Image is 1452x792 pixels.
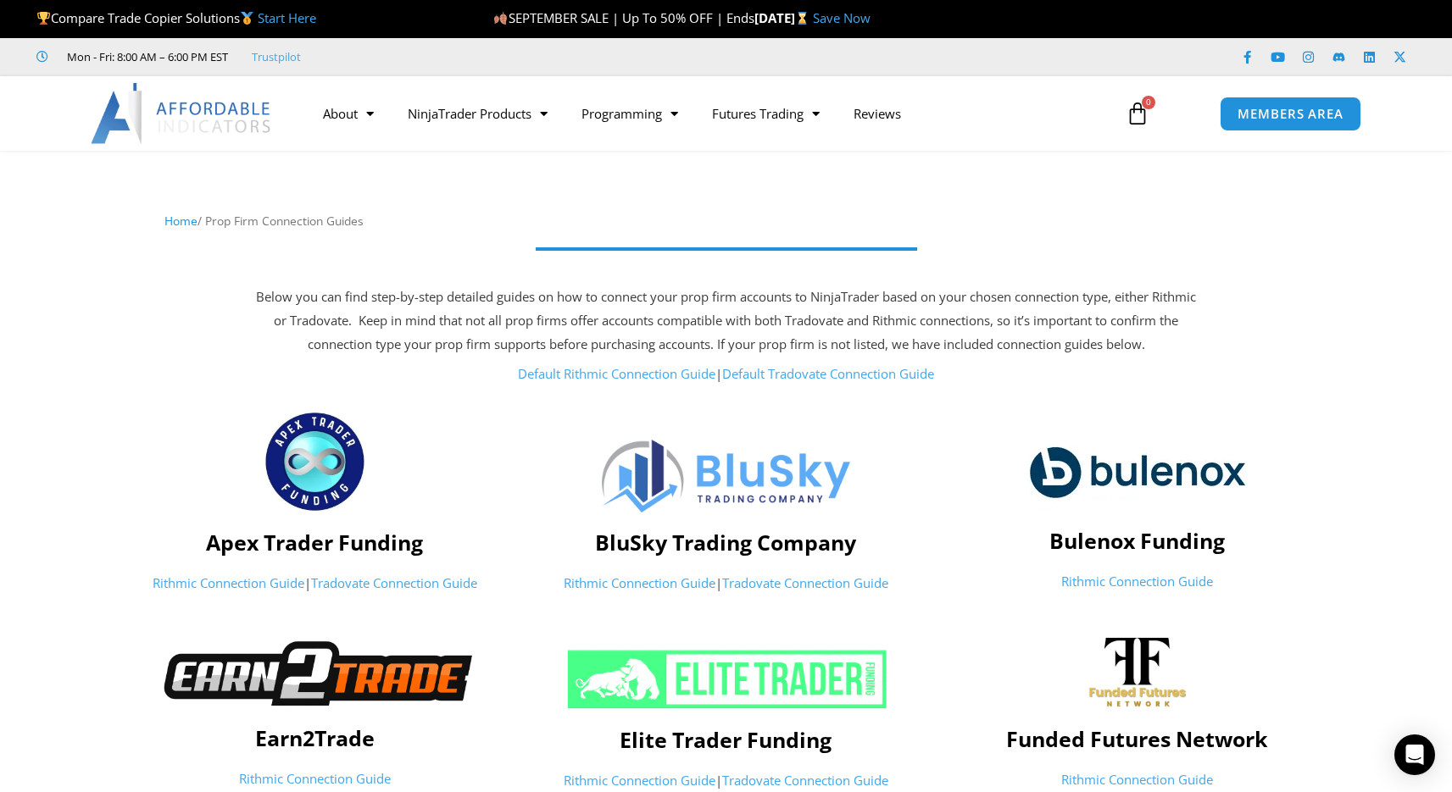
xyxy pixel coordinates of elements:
[311,574,477,591] a: Tradovate Connection Guide
[252,285,1201,357] p: Below you can find step-by-step detailed guides on how to connect your prop firm accounts to Ninj...
[63,47,228,67] span: Mon - Fri: 8:00 AM – 6:00 PM EST
[754,9,813,26] strong: [DATE]
[36,9,316,26] span: Compare Trade Copier Solutions
[241,12,253,25] img: 🥇
[264,410,366,513] img: apex_Logo1 | Affordable Indicators – NinjaTrader
[565,649,888,710] img: ETF 2024 NeonGrn 1 | Affordable Indicators – NinjaTrader
[1394,734,1435,775] div: Open Intercom Messenger
[722,365,934,382] a: Default Tradovate Connection Guide
[1088,636,1187,709] img: channels4_profile | Affordable Indicators – NinjaTrader
[695,94,837,133] a: Futures Trading
[252,363,1201,386] p: |
[940,528,1334,553] h4: Bulenox Funding
[164,210,1288,232] nav: Breadcrumb
[1220,97,1361,131] a: MEMBERS AREA
[722,574,888,591] a: Tradovate Connection Guide
[239,770,391,787] a: Rithmic Connection Guide
[518,365,715,382] a: Default Rithmic Connection Guide
[1238,108,1344,120] span: MEMBERS AREA
[1100,89,1175,138] a: 0
[722,772,888,789] a: Tradovate Connection Guide
[837,94,918,133] a: Reviews
[494,12,507,25] img: 🍂
[796,12,809,25] img: ⌛
[258,9,316,26] a: Start Here
[164,213,197,229] a: Home
[306,94,1106,133] nav: Menu
[602,440,850,512] img: Logo | Affordable Indicators – NinjaTrader
[564,772,715,789] a: Rithmic Connection Guide
[1061,771,1213,788] a: Rithmic Connection Guide
[391,94,565,133] a: NinjaTrader Products
[306,94,391,133] a: About
[1142,96,1155,109] span: 0
[1029,433,1246,511] img: logo-2 | Affordable Indicators – NinjaTrader
[91,83,273,144] img: LogoAI | Affordable Indicators – NinjaTrader
[252,47,301,67] a: Trustpilot
[529,727,923,752] h4: Elite Trader Funding
[118,572,512,595] p: |
[940,726,1334,751] h4: Funded Futures Network
[143,638,487,708] img: Earn2TradeNB | Affordable Indicators – NinjaTrader
[564,574,715,591] a: Rithmic Connection Guide
[493,9,754,26] span: SEPTEMBER SALE | Up To 50% OFF | Ends
[813,9,871,26] a: Save Now
[153,574,304,591] a: Rithmic Connection Guide
[529,529,923,555] h4: BluSky Trading Company
[37,12,50,25] img: 🏆
[118,529,512,555] h4: Apex Trader Funding
[529,572,923,595] p: |
[1061,573,1213,590] a: Rithmic Connection Guide
[118,725,512,750] h4: Earn2Trade
[565,94,695,133] a: Programming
